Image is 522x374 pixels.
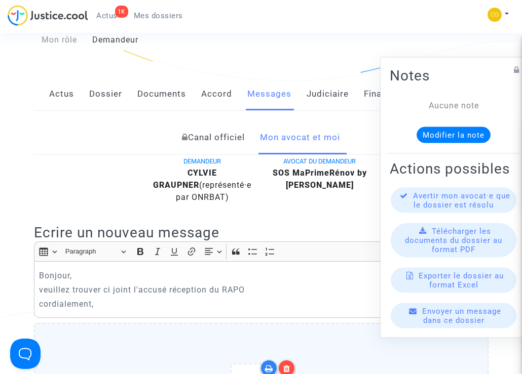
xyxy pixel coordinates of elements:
[34,261,489,318] div: Rich Text Editor, main
[201,77,232,111] a: Accord
[364,77,402,111] a: Finances
[49,77,74,111] a: Actus
[307,77,349,111] a: Judiciaire
[34,224,489,241] h2: Ecrire un nouveau message
[115,6,128,18] div: 1K
[247,77,291,111] a: Messages
[39,269,483,282] p: Bonjour,
[134,11,183,20] span: Mes dossiers
[26,34,85,46] div: Mon rôle
[405,99,502,111] div: Aucune note
[137,77,186,111] a: Documents
[413,191,510,209] span: Avertir mon avocat·e que le dossier est résolu
[89,77,122,111] a: Dossier
[390,159,517,177] h2: Actions possibles
[153,168,217,190] b: CYLVIE GRAUPNER
[422,306,501,324] span: Envoyer un message dans ce dossier
[34,241,489,261] div: Editor toolbar
[176,180,252,202] span: (représenté·e par ONRBAT)
[96,11,118,20] span: Actus
[126,8,191,23] a: Mes dossiers
[39,298,483,310] p: cordialement,
[39,283,483,296] p: veuillez trouver ci joint l'accusé réception du RAPO
[88,8,126,23] a: 1KActus
[283,157,356,165] span: AVOCAT DU DEMANDEUR
[61,244,131,260] button: Paragraph
[260,121,340,154] a: Mon avocat et moi
[85,34,261,46] div: Demandeur
[488,8,502,22] img: 84a266a8493598cb3cce1313e02c3431
[417,127,491,143] button: Modifier la note
[273,168,367,190] b: SOS MaPrimeRénov by [PERSON_NAME]
[405,226,502,254] span: Télécharger les documents du dossier au format PDF
[183,157,221,165] span: DEMANDEUR
[390,66,517,84] h2: Notes
[10,339,41,369] iframe: Help Scout Beacon - Open
[182,121,245,154] a: Canal officiel
[65,245,118,258] span: Paragraph
[8,5,88,26] img: jc-logo.svg
[419,271,504,289] span: Exporter le dossier au format Excel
